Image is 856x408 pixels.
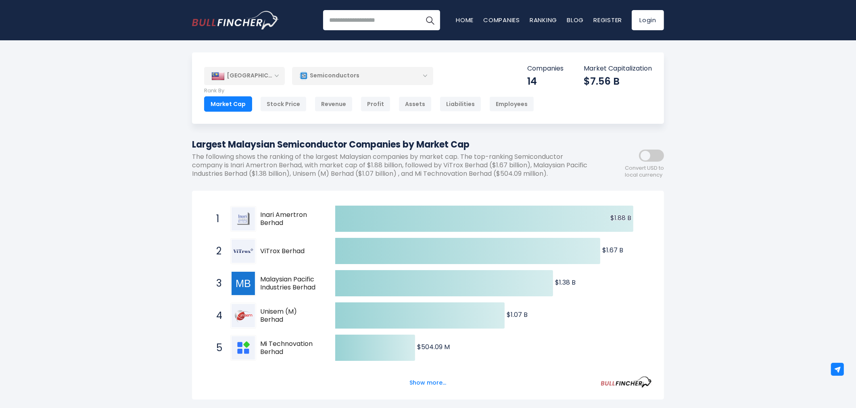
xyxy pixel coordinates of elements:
[361,96,390,112] div: Profit
[527,75,564,87] div: 14
[212,341,220,355] span: 5
[456,16,474,24] a: Home
[232,272,255,295] img: Malaysian Pacific Industries Berhad
[192,11,279,29] img: Bullfincher logo
[232,207,255,231] img: Inari Amertron Berhad
[232,304,255,327] img: Unisem (M) Berhad
[440,96,481,112] div: Liabilities
[212,212,220,226] span: 1
[260,275,321,292] span: Malaysian Pacific Industries Berhad
[584,75,652,87] div: $7.56 B
[232,336,255,360] img: Mi Technovation Berhad
[489,96,534,112] div: Employees
[593,16,622,24] a: Register
[212,244,220,258] span: 2
[192,11,279,29] a: Go to homepage
[420,10,440,30] button: Search
[212,309,220,323] span: 4
[610,213,631,223] text: $1.88 B
[530,16,557,24] a: Ranking
[567,16,584,24] a: Blog
[204,87,534,94] p: Rank By
[260,96,307,112] div: Stock Price
[555,278,576,287] text: $1.38 B
[417,342,450,352] text: $504.09 M
[507,310,528,319] text: $1.07 B
[625,165,664,179] span: Convert USD to local currency
[292,67,433,85] div: Semiconductors
[483,16,520,24] a: Companies
[527,65,564,73] p: Companies
[584,65,652,73] p: Market Capitalization
[212,277,220,290] span: 3
[204,67,285,85] div: [GEOGRAPHIC_DATA]
[602,246,623,255] text: $1.67 B
[632,10,664,30] a: Login
[232,239,255,263] img: ViTrox Berhad
[204,96,252,112] div: Market Cap
[260,211,321,228] span: Inari Amertron Berhad
[260,340,321,357] span: Mi Technovation Berhad
[260,308,321,325] span: Unisem (M) Berhad
[405,376,451,389] button: Show more...
[260,247,321,256] span: ViTrox Berhad
[315,96,353,112] div: Revenue
[192,138,591,151] h1: Largest Malaysian Semiconductor Companies by Market Cap
[192,153,591,178] p: The following shows the ranking of the largest Malaysian companies by market cap. The top-ranking...
[399,96,432,112] div: Assets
